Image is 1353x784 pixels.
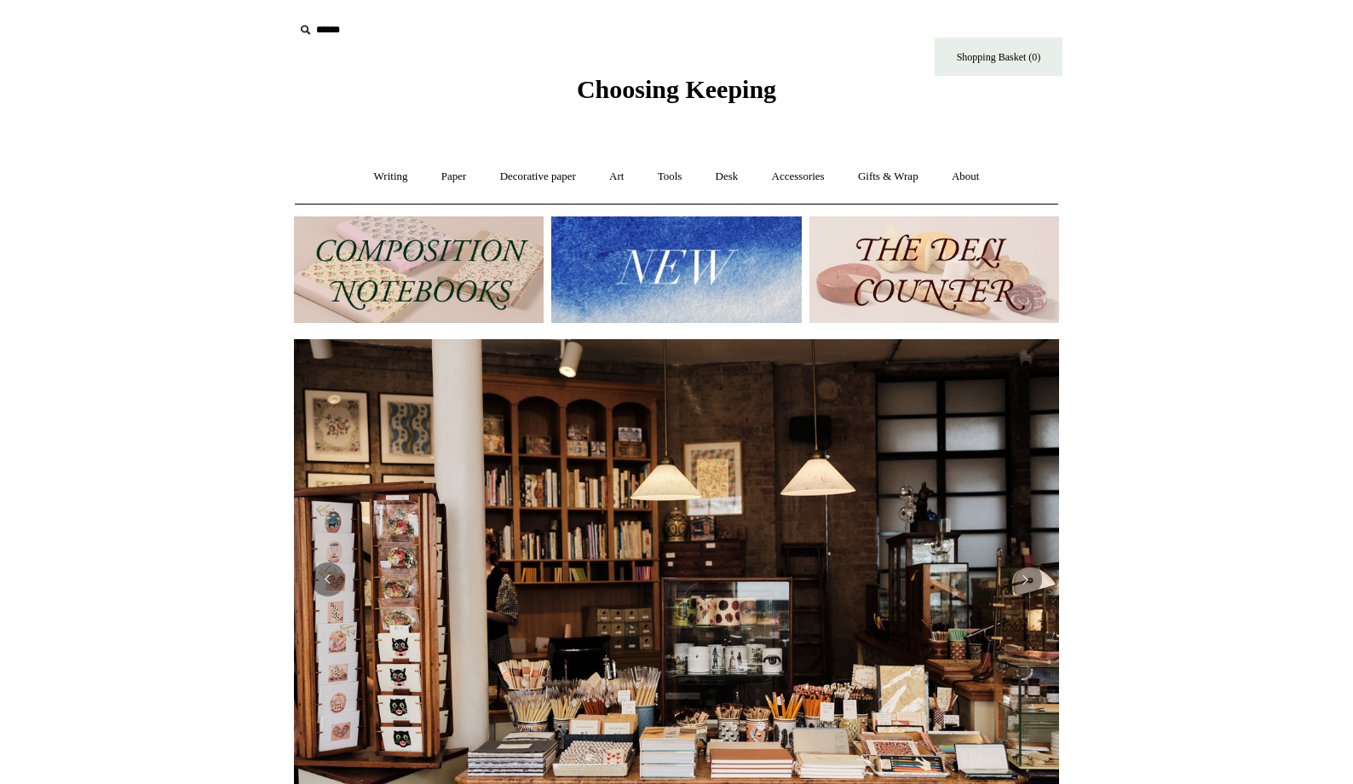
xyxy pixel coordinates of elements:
[551,216,801,323] img: New.jpg__PID:f73bdf93-380a-4a35-bcfe-7823039498e1
[935,37,1062,76] a: Shopping Basket (0)
[294,216,544,323] img: 202302 Composition ledgers.jpg__PID:69722ee6-fa44-49dd-a067-31375e5d54ec
[843,154,934,199] a: Gifts & Wrap
[1008,562,1042,597] button: Next
[700,154,754,199] a: Desk
[311,562,345,597] button: Previous
[642,154,698,199] a: Tools
[594,154,639,199] a: Art
[359,154,423,199] a: Writing
[577,75,776,103] span: Choosing Keeping
[936,154,995,199] a: About
[809,216,1059,323] img: The Deli Counter
[426,154,482,199] a: Paper
[577,89,776,101] a: Choosing Keeping
[485,154,591,199] a: Decorative paper
[757,154,840,199] a: Accessories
